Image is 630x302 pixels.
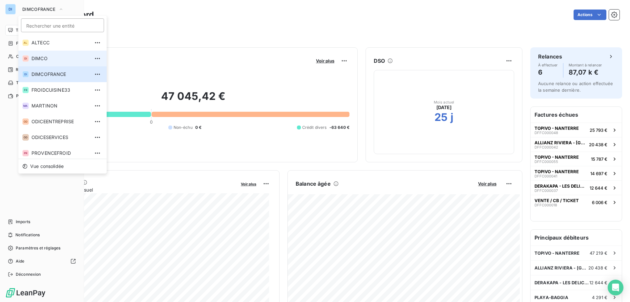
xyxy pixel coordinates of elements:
[535,154,579,160] span: TOPIVO - NANTERRE
[535,295,568,300] span: PLAYA-BAGGIA
[535,145,558,149] span: DFFC000042
[569,63,602,67] span: Montant à relancer
[37,186,236,193] span: Chiffre d'affaires mensuel
[5,4,16,14] div: DI
[531,195,622,209] button: VENTE / CB / TICKETDFFC0000186 006 €
[15,232,40,238] span: Notifications
[535,140,586,145] span: ALLIANZ RIVIERA - [GEOGRAPHIC_DATA]
[16,54,29,59] span: Clients
[16,27,46,33] span: Tableau de bord
[590,185,607,191] span: 12 644 €
[436,104,452,111] span: [DATE]
[535,265,588,270] span: ALLIANZ RIVIERA - [GEOGRAPHIC_DATA]
[589,142,607,147] span: 20 438 €
[531,137,622,151] button: ALLIANZ RIVIERA - [GEOGRAPHIC_DATA]DFFC00004220 438 €
[434,100,454,104] span: Mois actuel
[31,134,90,141] span: ODICESERVICES
[22,71,29,78] div: DI
[30,163,64,170] span: Vue consolidée
[37,90,349,109] h2: 47 045,42 €
[31,118,90,125] span: ODICEENTREPRISE
[22,39,29,46] div: AL
[5,256,78,267] a: Aide
[592,295,607,300] span: 4 291 €
[22,134,29,141] div: OD
[239,181,258,187] button: Voir plus
[590,171,607,176] span: 14 697 €
[531,180,622,195] button: DERAKAPA - LES DELICES D'AURILEDFFC00003712 644 €
[22,87,29,93] div: FR
[195,125,201,130] span: 0 €
[535,126,579,131] span: TOPIVO - NANTERRE
[16,258,25,264] span: Aide
[478,181,496,186] span: Voir plus
[535,131,558,135] span: DFFC000048
[535,280,589,285] span: DERAKAPA - LES DELICES D'AURILE
[434,111,448,124] h2: 25
[31,150,90,156] span: PROVENCEFROID
[588,265,607,270] span: 20 438 €
[16,40,33,46] span: Factures
[591,156,607,162] span: 15 787 €
[535,174,557,178] span: DFFC000041
[16,219,30,225] span: Imports
[22,7,56,12] span: DIMCOFRANCE
[589,280,607,285] span: 12 644 €
[592,200,607,205] span: 6 006 €
[531,151,622,166] button: TOPIVO - NANTERREDFFC00005515 787 €
[329,125,349,130] span: -63 640 €
[531,123,622,137] button: TOPIVO - NANTERREDFFC00004825 793 €
[538,81,613,93] span: Aucune relance ou action effectuée la semaine dernière.
[531,166,622,180] button: TOPIVO - NANTERREDFFC00004114 697 €
[31,55,90,62] span: DIMCO
[31,103,90,109] span: MARTINON
[590,128,607,133] span: 25 793 €
[535,189,558,193] span: DFFC000037
[535,203,557,207] span: DFFC000018
[535,198,579,203] span: VENTE / CB / TICKET
[150,119,153,125] span: 0
[538,53,562,60] h6: Relances
[531,107,622,123] h6: Factures échues
[316,58,334,63] span: Voir plus
[16,271,41,277] span: Déconnexion
[531,230,622,245] h6: Principaux débiteurs
[5,288,46,298] img: Logo LeanPay
[22,118,29,125] div: OD
[608,280,623,295] div: Open Intercom Messenger
[476,181,498,187] button: Voir plus
[574,10,606,20] button: Actions
[374,57,385,65] h6: DSO
[22,150,29,156] div: PR
[16,67,33,73] span: Relances
[296,180,331,188] h6: Balance âgée
[31,39,90,46] span: ALTECC
[535,183,587,189] span: DERAKAPA - LES DELICES D'AURILE
[22,103,29,109] div: MA
[31,87,90,93] span: FROIDCUISINE33
[569,67,602,78] h4: 87,07 k €
[16,80,30,86] span: Tâches
[451,111,453,124] h2: j
[314,58,336,64] button: Voir plus
[535,160,558,164] span: DFFC000055
[302,125,327,130] span: Crédit divers
[31,71,90,78] span: DIMCOFRANCE
[538,67,558,78] h4: 6
[538,63,558,67] span: À effectuer
[535,250,580,256] span: TOPIVO - NANTERRE
[174,125,193,130] span: Non-échu
[241,182,256,186] span: Voir plus
[21,18,104,32] input: placeholder
[535,169,579,174] span: TOPIVO - NANTERRE
[16,93,36,99] span: Paiements
[22,55,29,62] div: DI
[590,250,607,256] span: 47 219 €
[16,245,60,251] span: Paramètres et réglages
